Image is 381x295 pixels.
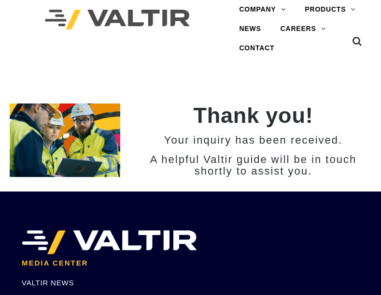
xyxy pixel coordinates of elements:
[22,230,197,254] img: VALTIR
[22,279,74,287] a: VALTIR NEWS
[10,103,121,177] img: 2 Home_Team
[193,103,313,128] strong: Thank you!
[22,259,359,267] h2: MEDIA CENTER
[229,39,284,58] a: CONTACT
[271,19,336,39] a: CAREERS
[135,134,371,146] h3: Your inquiry has been received.
[229,19,270,39] a: NEWS
[45,10,190,29] img: Valtir
[135,154,371,177] h3: A helpful Valtir guide will be in touch shortly to assist you.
